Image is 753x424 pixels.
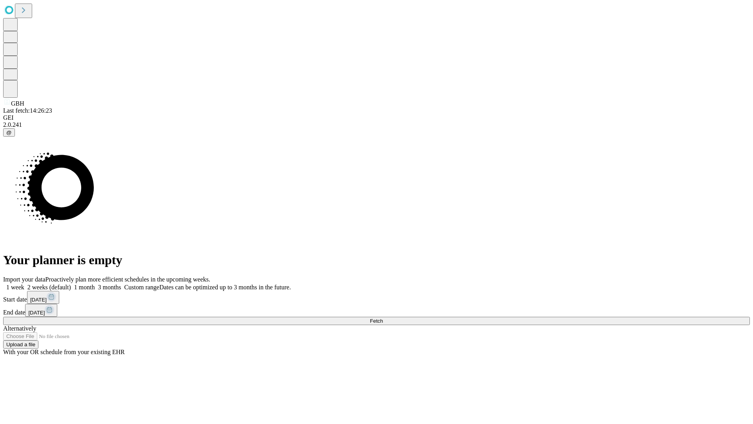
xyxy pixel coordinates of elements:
[25,304,57,317] button: [DATE]
[3,107,52,114] span: Last fetch: 14:26:23
[159,284,291,291] span: Dates can be optimized up to 3 months in the future.
[6,284,24,291] span: 1 week
[28,310,45,316] span: [DATE]
[11,100,24,107] span: GBH
[3,291,750,304] div: Start date
[370,318,383,324] span: Fetch
[30,297,47,303] span: [DATE]
[3,121,750,128] div: 2.0.241
[3,114,750,121] div: GEI
[3,317,750,325] button: Fetch
[3,340,38,349] button: Upload a file
[3,304,750,317] div: End date
[3,276,45,283] span: Import your data
[3,253,750,267] h1: Your planner is empty
[27,284,71,291] span: 2 weeks (default)
[3,128,15,137] button: @
[74,284,95,291] span: 1 month
[124,284,159,291] span: Custom range
[45,276,210,283] span: Proactively plan more efficient schedules in the upcoming weeks.
[98,284,121,291] span: 3 months
[3,349,125,355] span: With your OR schedule from your existing EHR
[27,291,59,304] button: [DATE]
[6,130,12,135] span: @
[3,325,36,332] span: Alternatively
